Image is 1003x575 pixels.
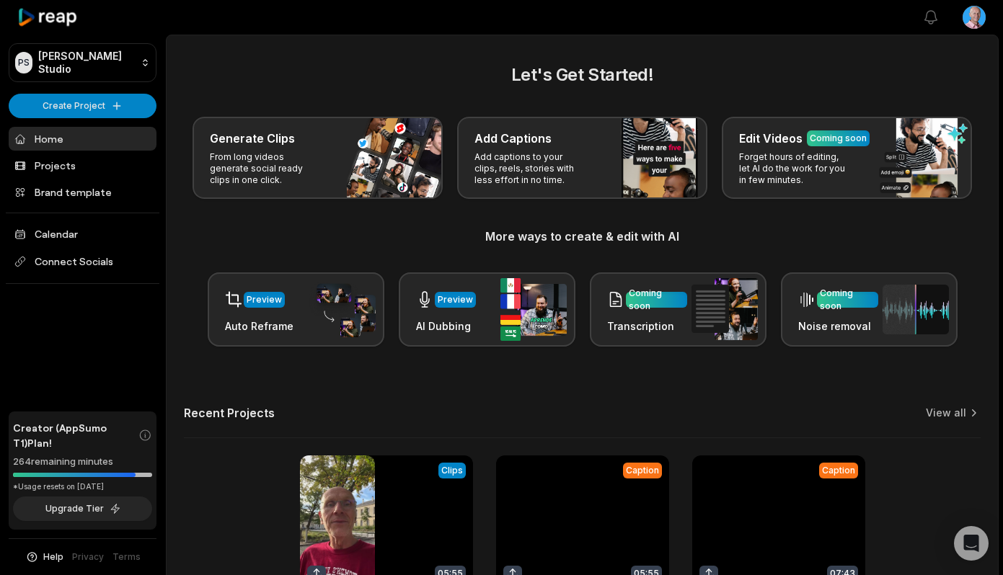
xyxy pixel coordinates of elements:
[926,406,966,420] a: View all
[13,496,152,521] button: Upgrade Tier
[9,127,156,151] a: Home
[739,130,803,147] h3: Edit Videos
[309,282,376,338] img: auto_reframe.png
[9,94,156,118] button: Create Project
[438,293,473,306] div: Preview
[210,130,295,147] h3: Generate Clips
[15,52,32,73] div: PS
[629,287,684,313] div: Coming soon
[810,132,867,145] div: Coming soon
[184,62,981,88] h2: Let's Get Started!
[607,318,687,334] h3: Transcription
[9,249,156,275] span: Connect Socials
[13,420,138,450] span: Creator (AppSumo T1) Plan!
[112,551,141,563] a: Terms
[247,293,282,306] div: Preview
[500,278,567,341] img: ai_dubbing.png
[43,551,63,563] span: Help
[416,318,476,334] h3: AI Dubbing
[225,318,293,334] h3: Auto Reframe
[739,151,851,186] p: Forget hours of editing, let AI do the work for you in few minutes.
[9,222,156,246] a: Calendar
[38,50,135,76] p: [PERSON_NAME] Studio
[13,481,152,492] div: *Usage resets on [DATE]
[692,278,758,340] img: transcription.png
[474,151,586,186] p: Add captions to your clips, reels, stories with less effort in no time.
[184,406,275,420] h2: Recent Projects
[184,228,981,245] h3: More ways to create & edit with AI
[25,551,63,563] button: Help
[210,151,322,186] p: From long videos generate social ready clips in one click.
[9,153,156,177] a: Projects
[474,130,552,147] h3: Add Captions
[72,551,104,563] a: Privacy
[883,285,949,334] img: noise_removal.png
[9,180,156,204] a: Brand template
[820,287,875,313] div: Coming soon
[798,318,878,334] h3: Noise removal
[954,526,989,561] div: Open Intercom Messenger
[13,455,152,469] div: 264 remaining minutes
